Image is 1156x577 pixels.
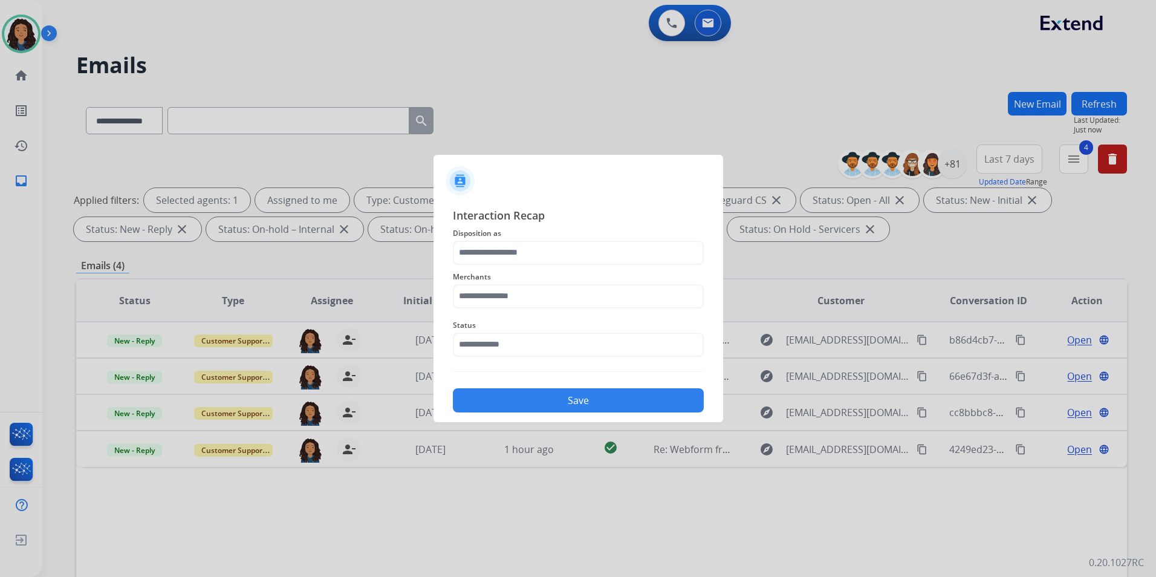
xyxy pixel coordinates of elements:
span: Disposition as [453,226,704,241]
p: 0.20.1027RC [1089,555,1144,570]
button: Save [453,388,704,412]
img: contactIcon [446,166,475,195]
img: contact-recap-line.svg [453,371,704,372]
span: Merchants [453,270,704,284]
span: Status [453,318,704,333]
span: Interaction Recap [453,207,704,226]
